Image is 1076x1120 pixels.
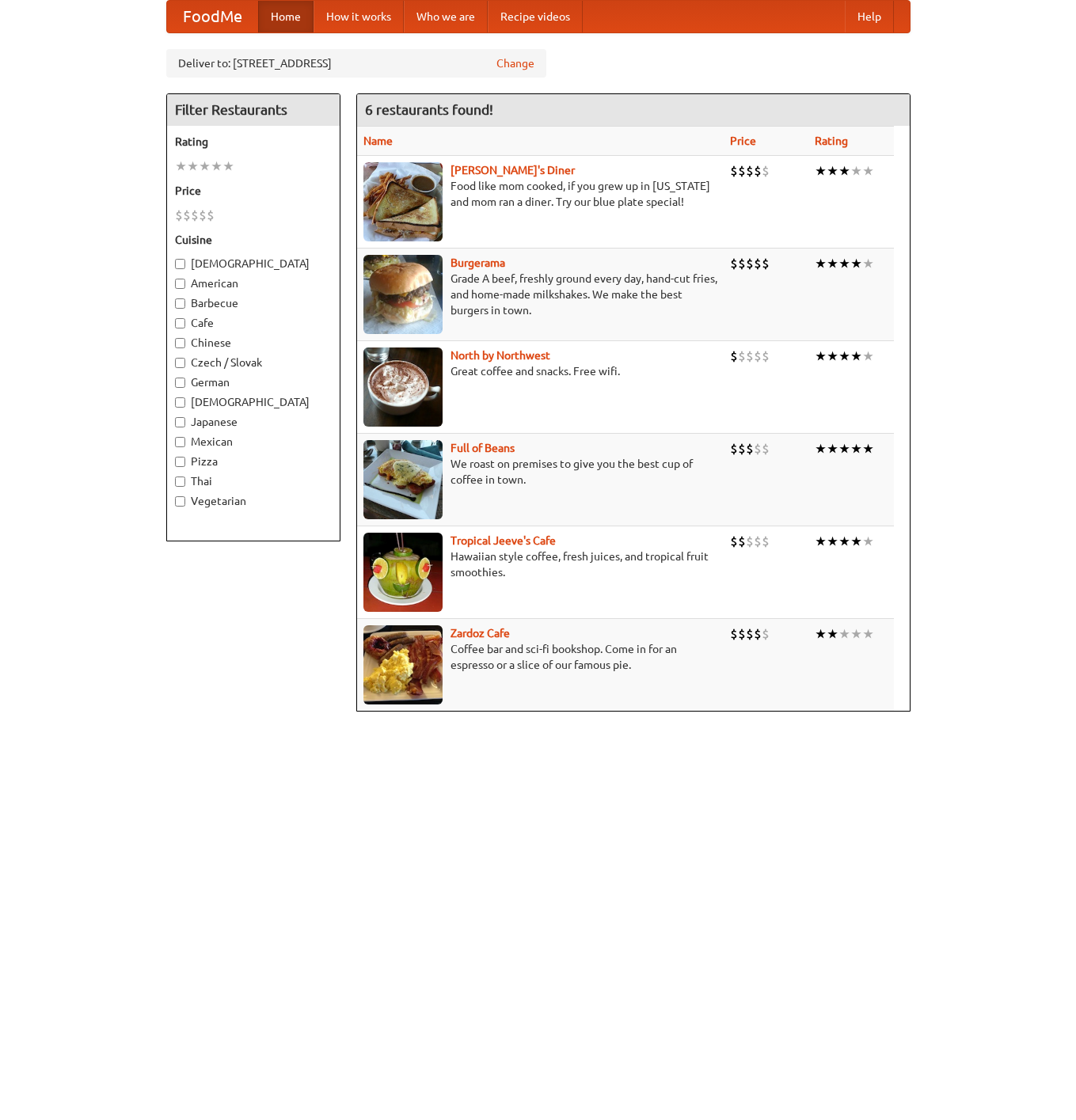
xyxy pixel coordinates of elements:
[363,162,443,241] img: sallys.jpg
[363,456,717,488] p: We roast on premises to give you the best cup of coffee in town.
[175,397,185,408] input: [DEMOGRAPHIC_DATA]
[199,207,207,224] li: $
[175,493,332,509] label: Vegetarian
[746,625,754,643] li: $
[850,533,862,550] li: ★
[850,162,862,180] li: ★
[175,256,332,271] label: [DEMOGRAPHIC_DATA]
[488,1,583,32] a: Recipe videos
[862,347,874,365] li: ★
[762,162,770,180] li: $
[175,473,332,489] label: Thai
[363,549,717,580] p: Hawaiian style coffee, fresh juices, and tropical fruit smoothies.
[258,1,314,32] a: Home
[738,440,746,457] li: $
[762,533,770,550] li: $
[862,533,874,550] li: ★
[827,347,838,365] li: ★
[754,625,762,643] li: $
[850,255,862,272] li: ★
[175,335,332,351] label: Chinese
[175,207,183,224] li: $
[746,162,754,180] li: $
[850,347,862,365] li: ★
[746,533,754,550] li: $
[815,440,827,457] li: ★
[451,627,510,640] a: Zardoz Cafe
[730,162,738,180] li: $
[850,440,862,457] li: ★
[451,442,515,454] a: Full of Beans
[175,437,185,447] input: Mexican
[363,641,717,673] p: Coffee bar and sci-fi bookshop. Come in for an espresso or a slice of our famous pie.
[451,256,505,269] a: Burgerama
[827,440,838,457] li: ★
[730,255,738,272] li: $
[738,162,746,180] li: $
[175,358,185,368] input: Czech / Slovak
[363,363,717,379] p: Great coffee and snacks. Free wifi.
[754,255,762,272] li: $
[175,476,185,487] input: Thai
[175,275,332,291] label: American
[175,338,185,348] input: Chinese
[167,94,340,126] h4: Filter Restaurants
[746,255,754,272] li: $
[738,625,746,643] li: $
[845,1,894,32] a: Help
[754,533,762,550] li: $
[166,49,546,78] div: Deliver to: [STREET_ADDRESS]
[222,158,234,175] li: ★
[496,55,534,71] a: Change
[754,162,762,180] li: $
[175,295,332,311] label: Barbecue
[363,533,443,612] img: jeeves.jpg
[862,162,874,180] li: ★
[183,207,191,224] li: $
[746,440,754,457] li: $
[363,271,717,318] p: Grade A beef, freshly ground every day, hand-cut fries, and home-made milkshakes. We make the bes...
[754,440,762,457] li: $
[762,347,770,365] li: $
[175,414,332,430] label: Japanese
[175,279,185,289] input: American
[838,440,850,457] li: ★
[363,440,443,519] img: beans.jpg
[730,533,738,550] li: $
[762,255,770,272] li: $
[363,178,717,210] p: Food like mom cooked, if you grew up in [US_STATE] and mom ran a diner. Try our blue plate special!
[827,533,838,550] li: ★
[404,1,488,32] a: Who we are
[175,454,332,469] label: Pizza
[451,349,550,362] a: North by Northwest
[838,255,850,272] li: ★
[738,533,746,550] li: $
[175,394,332,410] label: [DEMOGRAPHIC_DATA]
[199,158,211,175] li: ★
[167,1,258,32] a: FoodMe
[815,255,827,272] li: ★
[730,440,738,457] li: $
[815,162,827,180] li: ★
[175,315,332,331] label: Cafe
[175,496,185,507] input: Vegetarian
[363,625,443,704] img: zardoz.jpg
[838,162,850,180] li: ★
[838,347,850,365] li: ★
[827,255,838,272] li: ★
[815,625,827,643] li: ★
[175,374,332,390] label: German
[862,625,874,643] li: ★
[175,378,185,388] input: German
[827,162,838,180] li: ★
[175,318,185,328] input: Cafe
[175,417,185,427] input: Japanese
[862,255,874,272] li: ★
[738,255,746,272] li: $
[451,164,575,177] a: [PERSON_NAME]'s Diner
[746,347,754,365] li: $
